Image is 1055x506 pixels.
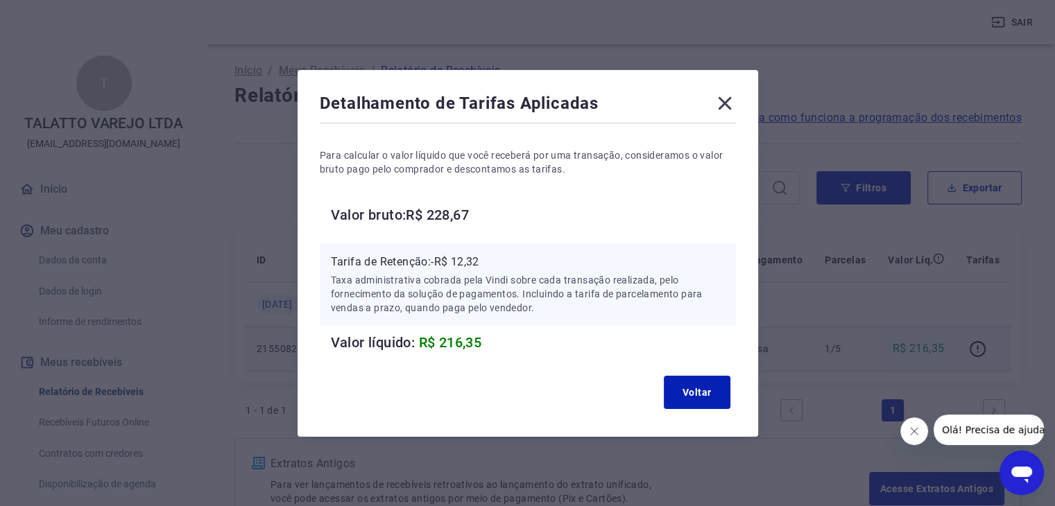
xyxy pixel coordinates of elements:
p: Taxa administrativa cobrada pela Vindi sobre cada transação realizada, pelo fornecimento da soluç... [331,273,725,315]
iframe: Botão para abrir a janela de mensagens [1000,451,1044,495]
button: Voltar [664,376,730,409]
p: Tarifa de Retenção: -R$ 12,32 [331,254,725,270]
iframe: Fechar mensagem [900,417,928,445]
p: Para calcular o valor líquido que você receberá por uma transação, consideramos o valor bruto pag... [320,148,736,176]
div: Detalhamento de Tarifas Aplicadas [320,92,736,120]
span: Olá! Precisa de ajuda? [8,10,117,21]
span: R$ 216,35 [419,334,482,351]
h6: Valor líquido: [331,331,736,354]
h6: Valor bruto: R$ 228,67 [331,204,736,226]
iframe: Mensagem da empresa [934,415,1044,445]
